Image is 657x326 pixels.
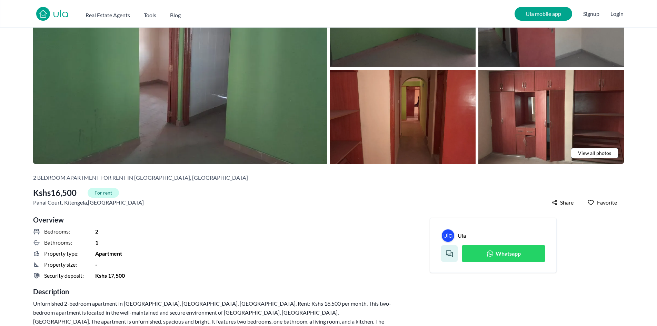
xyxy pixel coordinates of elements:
[478,70,624,164] img: 2 bedroom Apartment for rent in Kitengela - Kshs 16,500/mo - Panai Court, Kitengela, Kenya, Kajia...
[441,229,455,242] a: Ula
[95,249,122,258] span: Apartment
[496,249,521,258] span: Whatsapp
[33,287,399,296] h2: Description
[44,271,84,280] span: Security deposit:
[44,227,70,236] span: Bedrooms:
[86,8,130,19] button: Real Estate Agents
[86,11,130,19] h2: Real Estate Agents
[597,198,617,207] span: Favorite
[95,260,97,269] span: -
[462,245,545,262] a: Whatsapp
[33,174,248,182] h2: 2 bedroom Apartment for rent in [GEOGRAPHIC_DATA], [GEOGRAPHIC_DATA]
[44,260,77,269] span: Property size:
[442,229,454,242] img: Ula
[170,11,181,19] h2: Blog
[95,227,98,236] span: 2
[44,238,72,247] span: Bathrooms:
[95,238,98,247] span: 1
[578,150,611,157] span: View all photos
[64,198,87,207] a: Kitengela
[144,11,156,19] h2: Tools
[86,8,195,19] nav: Main
[170,8,181,19] a: Blog
[88,188,119,198] span: For rent
[583,7,599,21] span: Signup
[330,70,476,164] img: 2 bedroom Apartment for rent in Kitengela - Kshs 16,500/mo - Panai Court, Kitengela, Kenya, Kajia...
[95,271,125,280] span: Kshs 17,500
[144,8,156,19] button: Tools
[33,198,144,207] span: Panai Court , , [GEOGRAPHIC_DATA]
[560,198,574,207] span: Share
[44,249,79,258] span: Property type:
[515,7,572,21] a: Ula mobile app
[33,215,399,225] h2: Overview
[571,148,618,158] a: View all photos
[458,231,466,240] a: Ula
[33,187,77,198] span: Kshs 16,500
[53,8,69,21] a: ula
[610,10,624,18] button: Login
